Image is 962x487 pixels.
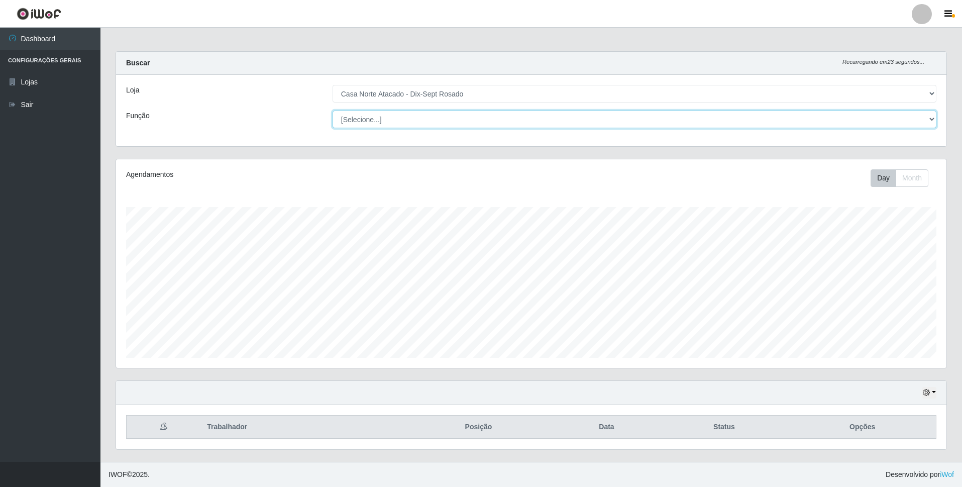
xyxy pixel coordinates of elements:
[842,59,924,65] i: Recarregando em 23 segundos...
[109,469,150,480] span: © 2025 .
[940,470,954,478] a: iWof
[403,416,554,439] th: Posição
[871,169,896,187] button: Day
[659,416,789,439] th: Status
[871,169,936,187] div: Toolbar with button groups
[871,169,928,187] div: First group
[126,111,150,121] label: Função
[109,470,127,478] span: IWOF
[886,469,954,480] span: Desenvolvido por
[126,169,455,180] div: Agendamentos
[126,85,139,95] label: Loja
[126,59,150,67] strong: Buscar
[789,416,936,439] th: Opções
[896,169,928,187] button: Month
[17,8,61,20] img: CoreUI Logo
[554,416,660,439] th: Data
[201,416,403,439] th: Trabalhador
